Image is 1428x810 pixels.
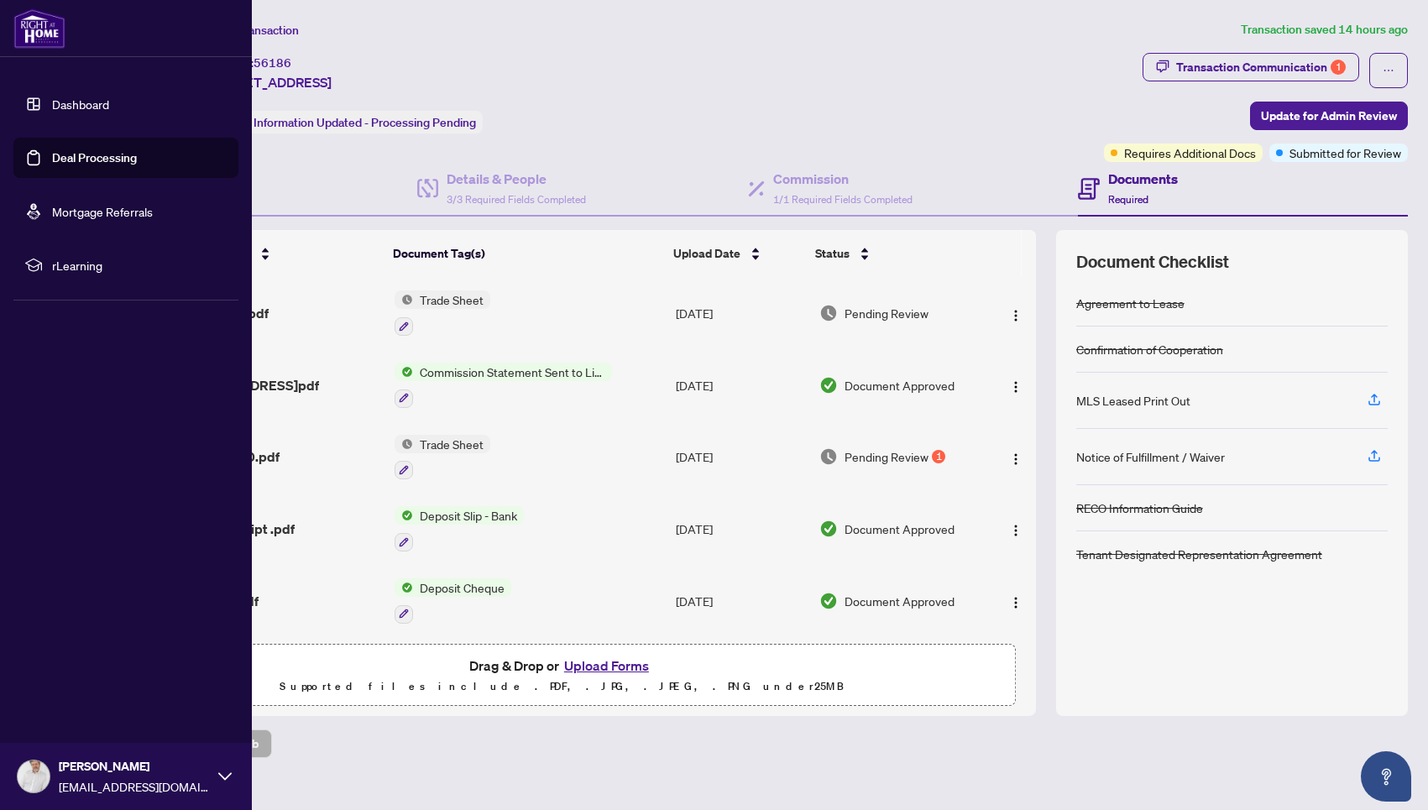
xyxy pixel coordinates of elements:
a: Dashboard [52,97,109,112]
div: MLS Leased Print Out [1076,391,1190,410]
th: (12) File Name [163,230,387,277]
span: Trade Sheet [413,435,490,453]
img: Logo [1009,524,1023,537]
button: Open asap [1361,751,1411,802]
a: Deal Processing [52,150,137,165]
td: [DATE] [669,349,813,421]
span: 1/1 Required Fields Completed [773,193,913,206]
button: Status IconTrade Sheet [395,290,490,336]
img: logo [13,8,65,49]
div: Transaction Communication [1176,54,1346,81]
img: Logo [1009,452,1023,466]
img: Logo [1009,309,1023,322]
span: ellipsis [1383,65,1394,76]
button: Upload Forms [559,655,654,677]
span: Information Updated - Processing Pending [254,115,476,130]
th: Document Tag(s) [386,230,666,277]
div: Agreement to Lease [1076,294,1185,312]
img: Status Icon [395,363,413,381]
img: Document Status [819,592,838,610]
img: Status Icon [395,290,413,309]
span: Deposit Cheque [413,578,511,597]
span: Document Approved [845,376,955,395]
span: Document Checklist [1076,250,1229,274]
div: Status: [208,111,483,133]
button: Transaction Communication1 [1143,53,1359,81]
div: Notice of Fulfillment / Waiver [1076,447,1225,466]
button: Logo [1002,300,1029,327]
img: Document Status [819,447,838,466]
span: Drag & Drop orUpload FormsSupported files include .PDF, .JPG, .JPEG, .PNG under25MB [108,645,1015,707]
span: View Transaction [209,23,299,38]
button: Status IconDeposit Slip - Bank [395,506,524,551]
span: Update for Admin Review [1261,102,1397,129]
button: Logo [1002,588,1029,614]
td: [DATE] [669,421,813,494]
button: Logo [1002,443,1029,470]
button: Status IconTrade Sheet [395,435,490,480]
img: Profile Icon [18,760,50,792]
img: Document Status [819,304,838,322]
span: Drag & Drop or [469,655,654,677]
button: Status IconCommission Statement Sent to Listing Brokerage [395,363,612,408]
span: Document Approved [845,592,955,610]
img: Status Icon [395,578,413,597]
td: [DATE] [669,565,813,637]
button: Status IconDeposit Cheque [395,578,511,624]
th: Upload Date [667,230,809,277]
div: 1 [1331,60,1346,75]
img: Logo [1009,380,1023,394]
h4: Documents [1108,169,1178,189]
img: Document Status [819,376,838,395]
img: Status Icon [395,435,413,453]
button: Logo [1002,515,1029,542]
span: Upload Date [673,244,740,263]
span: [STREET_ADDRESS] [208,72,332,92]
img: Document Status [819,520,838,538]
span: Status [815,244,850,263]
div: Tenant Designated Representation Agreement [1076,545,1322,563]
th: Status [808,230,981,277]
h4: Details & People [447,169,586,189]
span: Submitted for Review [1289,144,1401,162]
span: rLearning [52,256,227,274]
span: [EMAIL_ADDRESS][DOMAIN_NAME] [59,777,210,796]
div: RECO Information Guide [1076,499,1203,517]
td: [DATE] [669,493,813,565]
div: 1 [932,450,945,463]
article: Transaction saved 14 hours ago [1241,20,1408,39]
span: 56186 [254,55,291,71]
span: Trade Sheet [413,290,490,309]
span: 3/3 Required Fields Completed [447,193,586,206]
img: Status Icon [395,506,413,525]
span: Pending Review [845,447,928,466]
span: Required [1108,193,1148,206]
a: Mortgage Referrals [52,204,153,219]
button: Update for Admin Review [1250,102,1408,130]
h4: Commission [773,169,913,189]
button: Logo [1002,372,1029,399]
span: Requires Additional Docs [1124,144,1256,162]
td: [DATE] [669,277,813,349]
p: Supported files include .PDF, .JPG, .JPEG, .PNG under 25 MB [118,677,1005,697]
span: Document Approved [845,520,955,538]
span: Commission Statement Sent to Listing Brokerage [413,363,612,381]
div: Confirmation of Cooperation [1076,340,1223,358]
span: Pending Review [845,304,928,322]
img: Logo [1009,596,1023,609]
span: [PERSON_NAME] [59,757,210,776]
span: Deposit Slip - Bank [413,506,524,525]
